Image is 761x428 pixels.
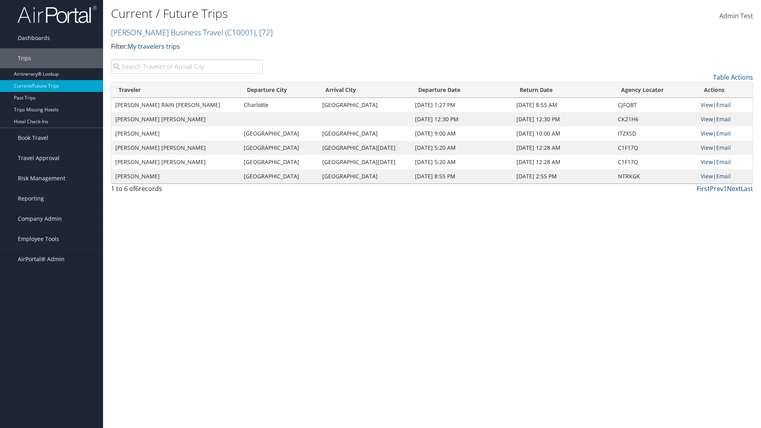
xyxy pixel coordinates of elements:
td: [DATE] 8:55 PM [411,169,512,183]
th: Actions [697,82,753,98]
a: Email [716,172,731,180]
td: [PERSON_NAME] [111,169,240,183]
a: [PERSON_NAME] Business Travel [111,27,273,38]
td: [DATE] 9:00 AM [411,126,512,141]
td: [GEOGRAPHIC_DATA] [318,169,411,183]
td: [PERSON_NAME] RAIN [PERSON_NAME] [111,98,240,112]
td: | [697,126,753,141]
th: Traveler: activate to sort column ascending [111,82,240,98]
td: [DATE] 5:20 AM [411,155,512,169]
td: [DATE] 10:00 AM [512,126,614,141]
span: Admin Test [719,11,753,20]
a: Email [716,101,731,109]
td: [DATE] 2:55 PM [512,169,614,183]
td: [PERSON_NAME] [PERSON_NAME] [111,155,240,169]
span: , [ 72 ] [256,27,273,38]
span: Company Admin [18,209,62,229]
td: [GEOGRAPHIC_DATA] [318,98,411,112]
input: Search Traveler or Arrival City [111,59,263,74]
span: ( C10001 ) [225,27,256,38]
th: Agency Locator: activate to sort column ascending [614,82,697,98]
a: Email [716,158,731,166]
td: [GEOGRAPHIC_DATA] [240,169,318,183]
img: airportal-logo.png [17,5,97,24]
td: Charlotte [240,98,318,112]
th: Departure Date: activate to sort column descending [411,82,512,98]
span: Dashboards [18,28,50,48]
td: ITZXSD [614,126,697,141]
td: [PERSON_NAME] [111,126,240,141]
td: C1F17Q [614,141,697,155]
a: View [701,144,713,151]
a: View [701,101,713,109]
a: View [701,130,713,137]
td: [PERSON_NAME] [PERSON_NAME] [111,112,240,126]
td: [GEOGRAPHIC_DATA] [240,155,318,169]
span: Trips [18,48,31,68]
span: AirPortal® Admin [18,249,65,269]
td: CK21H6 [614,112,697,126]
td: | [697,141,753,155]
td: [DATE] 12:28 AM [512,141,614,155]
td: CJFQBT [614,98,697,112]
td: | [697,112,753,126]
td: [GEOGRAPHIC_DATA] [240,126,318,141]
td: [PERSON_NAME] [PERSON_NAME] [111,141,240,155]
a: My travelers trips [128,42,180,51]
td: [GEOGRAPHIC_DATA][DATE] [318,155,411,169]
th: Arrival City: activate to sort column ascending [318,82,411,98]
a: Last [741,184,753,193]
a: Email [716,115,731,123]
td: NTRKGK [614,169,697,183]
a: View [701,158,713,166]
span: Risk Management [18,168,65,188]
a: First [697,184,710,193]
a: View [701,115,713,123]
span: 6 [135,184,139,193]
a: View [701,172,713,180]
td: | [697,169,753,183]
td: | [697,98,753,112]
div: 1 to 6 of records [111,184,263,197]
a: 1 [723,184,727,193]
a: Next [727,184,741,193]
span: Reporting [18,189,44,208]
a: Prev [710,184,723,193]
a: Admin Test [719,4,753,29]
td: [DATE] 8:55 AM [512,98,614,112]
td: | [697,155,753,169]
a: Email [716,144,731,151]
td: [DATE] 12:30 PM [512,112,614,126]
p: Filter: [111,42,539,52]
td: C1F17Q [614,155,697,169]
a: Table Actions [713,73,753,82]
td: [GEOGRAPHIC_DATA][DATE] [318,141,411,155]
td: [DATE] 1:27 PM [411,98,512,112]
span: Book Travel [18,128,48,148]
span: Employee Tools [18,229,59,249]
td: [GEOGRAPHIC_DATA] [240,141,318,155]
td: [DATE] 5:20 AM [411,141,512,155]
span: Travel Approval [18,148,59,168]
a: Email [716,130,731,137]
th: Departure City: activate to sort column ascending [240,82,318,98]
h1: Current / Future Trips [111,5,539,22]
th: Return Date: activate to sort column ascending [512,82,614,98]
td: [GEOGRAPHIC_DATA] [318,126,411,141]
td: [DATE] 12:30 PM [411,112,512,126]
td: [DATE] 12:28 AM [512,155,614,169]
